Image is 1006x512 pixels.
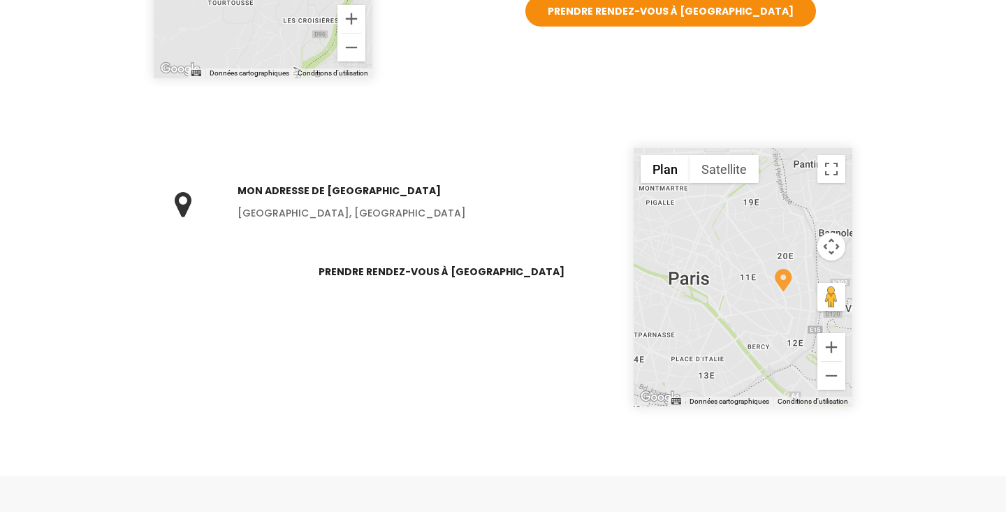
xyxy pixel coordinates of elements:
[778,397,848,405] a: Conditions d'utilisation (s'ouvre dans un nouvel onglet)
[337,5,365,33] button: Zoom avant
[690,155,759,183] button: Afficher les images satellite
[157,60,203,78] a: Ouvrir cette zone dans Google Maps (dans une nouvelle fenêtre)
[637,388,683,407] img: Google
[775,269,792,292] div: Cabinet
[296,256,587,287] a: Prendre rendez-vous à [GEOGRAPHIC_DATA]
[817,333,845,361] button: Zoom avant
[157,60,203,78] img: Google
[641,155,690,183] button: Afficher un plan de ville
[337,34,365,61] button: Zoom arrière
[690,397,769,407] button: Données cartographiques
[817,155,845,183] button: Passer en plein écran
[298,69,368,77] a: Conditions d'utilisation (s'ouvre dans un nouvel onglet)
[817,233,845,261] button: Commandes de la caméra de la carte
[817,362,845,390] button: Zoom arrière
[671,397,681,407] button: Raccourcis clavier
[817,283,845,311] button: Faites glisser Pegman sur la carte pour ouvrir Street View
[238,205,602,221] p: [GEOGRAPHIC_DATA], [GEOGRAPHIC_DATA]
[637,388,683,407] a: Ouvrir cette zone dans Google Maps (dans une nouvelle fenêtre)
[238,183,602,198] h4: Mon adresse de [GEOGRAPHIC_DATA]
[210,68,289,78] button: Données cartographiques
[191,68,201,78] button: Raccourcis clavier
